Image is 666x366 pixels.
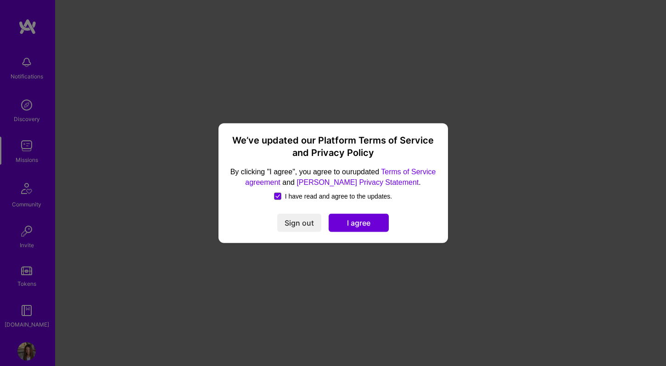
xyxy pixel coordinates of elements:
[297,178,419,186] a: [PERSON_NAME] Privacy Statement
[329,213,389,232] button: I agree
[229,134,437,160] h3: We’ve updated our Platform Terms of Service and Privacy Policy
[229,167,437,188] span: By clicking "I agree", you agree to our updated and .
[285,191,392,200] span: I have read and agree to the updates.
[277,213,321,232] button: Sign out
[245,168,436,186] a: Terms of Service agreement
